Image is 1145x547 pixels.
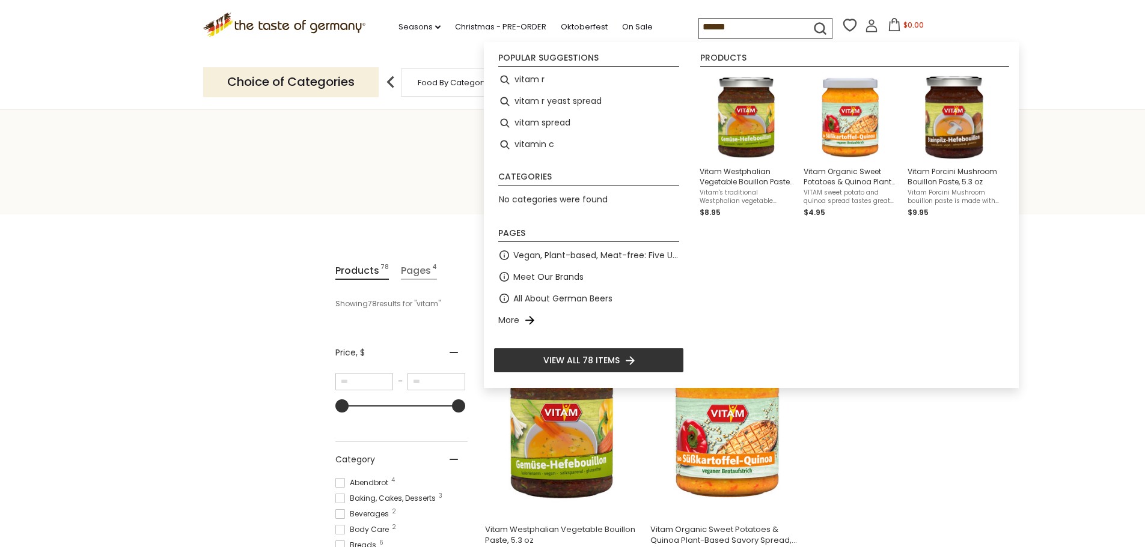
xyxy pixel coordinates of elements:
[881,18,932,36] button: $0.00
[493,309,684,331] li: More
[903,69,1007,223] li: Vitam Porcini Mushroom Bouillon Paste, 5.3 oz
[498,229,679,242] li: Pages
[543,354,620,367] span: View all 78 items
[439,493,442,499] span: 3
[203,67,379,97] p: Choice of Categories
[695,69,799,223] li: Vitam Westphalian Vegetable Bouillon Paste, 5.3 oz
[561,20,608,34] a: Oktoberfest
[335,493,439,504] span: Baking, Cakes, Desserts
[356,346,365,358] span: , $
[700,166,794,187] span: Vitam Westphalian Vegetable Bouillon Paste, 5.3 oz
[484,42,1019,388] div: Instant Search Results
[335,509,392,519] span: Beverages
[493,134,684,156] li: vitamin c
[493,112,684,134] li: vitam spread
[903,20,924,30] span: $0.00
[493,288,684,309] li: All About German Beers
[804,207,825,217] span: $4.95
[335,346,365,359] span: Price
[335,262,389,280] a: View Products Tab
[908,74,1002,219] a: Vitam Porcini Mushroom Bouillon Paste, 5.3 ozVitam Porcini Mushroom bouillon paste is made with p...
[649,346,808,505] img: Vitam Organic Sweet Potatoes & Quinoa Plant-Based Savory Spread, 4.4 oz
[335,373,393,390] input: Minimum value
[908,166,1002,187] span: Vitam Porcini Mushroom Bouillon Paste, 5.3 oz
[398,20,441,34] a: Seasons
[408,373,465,390] input: Maximum value
[379,540,383,546] span: 6
[493,244,684,266] li: Vegan, Plant-based, Meat-free: Five Up and Coming Brands
[804,189,898,205] span: VITAM sweet potato and quinoa spread tastes great as a dip, as bread spread with a variety of top...
[335,294,627,314] div: Showing results for " "
[650,524,806,546] span: Vitam Organic Sweet Potatoes & Quinoa Plant-Based Savory Spread, 4.4 oz
[392,524,396,530] span: 2
[799,69,903,223] li: Vitam Organic Sweet Potatoes & Quinoa Plant-Based Savory Spread, 4.4 oz
[700,74,794,219] a: Vitam Westphalian Vegetable Bouillon Paste, 5.3 ozVitam's traditional Westphalian vegetable bouil...
[513,270,584,284] a: Meet Our Brands
[418,78,487,87] a: Food By Category
[493,348,684,373] li: View all 78 items
[401,262,437,280] a: View Pages Tab
[622,20,653,34] a: On Sale
[498,53,679,67] li: Popular suggestions
[804,74,898,219] a: Vitam Organic Sweet Potatoes & Quinoa Plant-Based Savory Spread, 4.4 ozVITAM sweet potato and qui...
[455,20,546,34] a: Christmas - PRE-ORDER
[391,477,395,483] span: 4
[379,70,403,94] img: previous arrow
[908,189,1002,205] span: Vitam Porcini Mushroom bouillon paste is made with porcini mushrooms, parsley, sunflower oil and ...
[380,262,389,279] span: 78
[485,524,641,546] span: Vitam Westphalian Vegetable Bouillon Paste, 5.3 oz
[493,69,684,91] li: vitam r
[483,346,643,505] img: Vitam Westphalian Vegetable Bouillon Paste, 5.3 oz
[335,453,375,466] span: Category
[513,249,679,262] a: Vegan, Plant-based, Meat-free: Five Up and Coming Brands
[432,262,437,279] span: 4
[393,376,408,387] span: –
[368,298,377,309] b: 78
[335,524,392,535] span: Body Care
[513,292,612,306] a: All About German Beers
[498,172,679,186] li: Categories
[804,166,898,187] span: Vitam Organic Sweet Potatoes & Quinoa Plant-Based Savory Spread, 4.4 oz
[335,477,392,488] span: Abendbrot
[700,207,721,217] span: $8.95
[37,163,1108,190] h1: Search results
[499,193,608,205] span: No categories were found
[700,189,794,205] span: Vitam's traditional Westphalian vegetable bouillon has been highly popular in [GEOGRAPHIC_DATA] f...
[493,266,684,288] li: Meet Our Brands
[493,91,684,112] li: vitam r yeast spread
[392,509,396,515] span: 2
[908,207,929,217] span: $9.95
[700,53,1009,67] li: Products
